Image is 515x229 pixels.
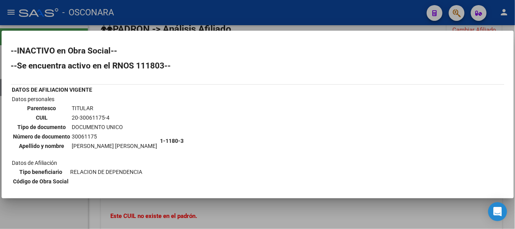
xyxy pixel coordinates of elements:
[12,95,159,187] td: Datos personales Datos de Afiliación
[72,123,158,131] td: DOCUMENTO UNICO
[72,142,158,150] td: [PERSON_NAME] [PERSON_NAME]
[160,189,264,195] b: OBRA SOCIAL DEL PERSONAL MARITIMO
[13,132,71,141] th: Número de documento
[11,47,504,55] h2: --INACTIVO en Obra Social--
[72,104,158,113] td: TITULAR
[13,113,71,122] th: CUIL
[72,132,158,141] td: 30061175
[13,142,71,150] th: Apellido y nombre
[12,188,159,196] th: Denominación Obra Social
[488,202,507,221] div: Open Intercom Messenger
[13,123,71,131] th: Tipo de documento
[13,104,71,113] th: Parentesco
[70,168,143,176] td: RELACION DE DEPENDENCIA
[13,168,69,176] th: Tipo beneficiario
[72,113,158,122] td: 20-30061175-4
[13,177,69,186] th: Código de Obra Social
[160,138,184,144] b: 1-1180-3
[11,62,504,70] h2: --Se encuentra activo en el RNOS 111803--
[12,87,93,93] b: DATOS DE AFILIACION VIGENTE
